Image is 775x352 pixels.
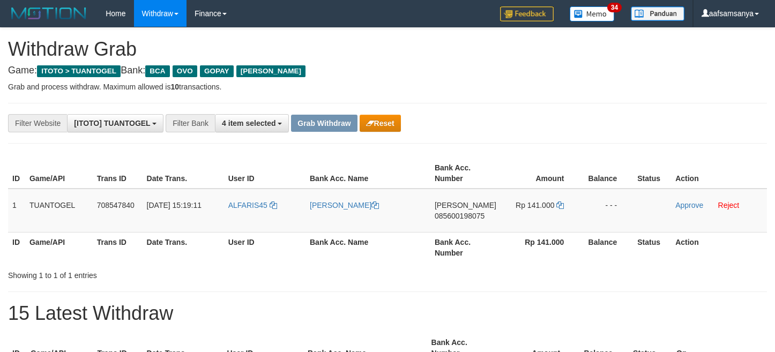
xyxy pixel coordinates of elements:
h1: Withdraw Grab [8,39,767,60]
span: OVO [173,65,197,77]
span: Copy 085600198075 to clipboard [435,212,485,220]
button: [ITOTO] TUANTOGEL [67,114,163,132]
th: Action [671,158,767,189]
div: Filter Website [8,114,67,132]
td: TUANTOGEL [25,189,93,233]
span: 34 [607,3,622,12]
div: Showing 1 to 1 of 1 entries [8,266,315,281]
span: GOPAY [200,65,234,77]
a: ALFARIS45 [228,201,277,209]
td: - - - [580,189,633,233]
th: Bank Acc. Number [430,232,501,263]
h1: 15 Latest Withdraw [8,303,767,324]
button: Grab Withdraw [291,115,357,132]
th: Balance [580,158,633,189]
span: [PERSON_NAME] [236,65,305,77]
img: Feedback.jpg [500,6,554,21]
td: 1 [8,189,25,233]
th: ID [8,232,25,263]
span: [PERSON_NAME] [435,201,496,209]
th: Trans ID [93,158,143,189]
th: Trans ID [93,232,143,263]
th: User ID [224,232,305,263]
div: Filter Bank [166,114,215,132]
a: Reject [718,201,740,209]
th: Game/API [25,232,93,263]
th: ID [8,158,25,189]
th: Amount [501,158,580,189]
a: Copy 141000 to clipboard [556,201,564,209]
span: [ITOTO] TUANTOGEL [74,119,150,128]
strong: 10 [170,83,179,91]
a: [PERSON_NAME] [310,201,379,209]
span: [DATE] 15:19:11 [147,201,202,209]
span: ITOTO > TUANTOGEL [37,65,121,77]
a: Approve [675,201,703,209]
span: ALFARIS45 [228,201,267,209]
th: Status [633,158,671,189]
th: Date Trans. [143,232,224,263]
span: 4 item selected [222,119,275,128]
button: Reset [360,115,401,132]
p: Grab and process withdraw. Maximum allowed is transactions. [8,81,767,92]
th: Rp 141.000 [501,232,580,263]
h4: Game: Bank: [8,65,767,76]
span: Rp 141.000 [516,201,554,209]
th: Action [671,232,767,263]
button: 4 item selected [215,114,289,132]
th: Game/API [25,158,93,189]
img: MOTION_logo.png [8,5,90,21]
span: 708547840 [97,201,135,209]
th: User ID [224,158,305,189]
span: BCA [145,65,169,77]
img: panduan.png [631,6,684,21]
th: Bank Acc. Number [430,158,501,189]
img: Button%20Memo.svg [570,6,615,21]
th: Bank Acc. Name [305,232,430,263]
th: Status [633,232,671,263]
th: Date Trans. [143,158,224,189]
th: Bank Acc. Name [305,158,430,189]
th: Balance [580,232,633,263]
